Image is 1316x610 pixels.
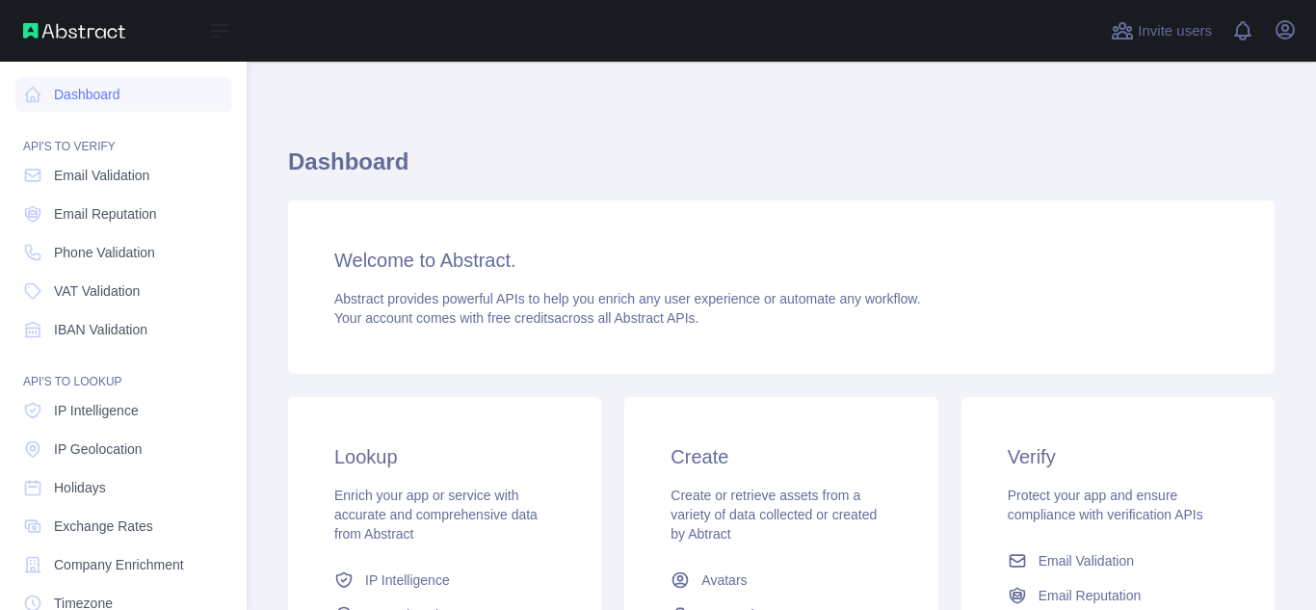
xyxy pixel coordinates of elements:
a: Dashboard [15,77,231,112]
span: Phone Validation [54,243,155,262]
span: Create or retrieve assets from a variety of data collected or created by Abtract [671,488,877,542]
a: IP Intelligence [15,393,231,428]
h3: Lookup [334,443,555,470]
span: Email Reputation [54,204,157,224]
span: Exchange Rates [54,517,153,536]
a: Email Validation [15,158,231,193]
h3: Welcome to Abstract. [334,247,1228,274]
span: Avatars [701,570,747,590]
span: IP Geolocation [54,439,143,459]
span: free credits [487,310,554,326]
a: Email Reputation [15,197,231,231]
a: IBAN Validation [15,312,231,347]
span: Enrich your app or service with accurate and comprehensive data from Abstract [334,488,538,542]
span: Email Reputation [1039,586,1142,605]
span: Your account comes with across all Abstract APIs. [334,310,698,326]
h3: Verify [1008,443,1228,470]
h1: Dashboard [288,146,1275,193]
div: API'S TO LOOKUP [15,351,231,389]
div: API'S TO VERIFY [15,116,231,154]
a: Exchange Rates [15,509,231,544]
span: Email Validation [1039,551,1134,570]
span: VAT Validation [54,281,140,301]
span: IBAN Validation [54,320,147,339]
img: Abstract API [23,23,125,39]
a: VAT Validation [15,274,231,308]
span: IP Intelligence [365,570,450,590]
a: Phone Validation [15,235,231,270]
button: Invite users [1107,15,1216,46]
span: Email Validation [54,166,149,185]
a: Email Validation [1000,544,1236,578]
a: Company Enrichment [15,547,231,582]
a: IP Intelligence [327,563,563,597]
span: Holidays [54,478,106,497]
span: Company Enrichment [54,555,184,574]
span: Protect your app and ensure compliance with verification APIs [1008,488,1203,522]
a: Holidays [15,470,231,505]
a: Avatars [663,563,899,597]
a: IP Geolocation [15,432,231,466]
span: Invite users [1138,20,1212,42]
h3: Create [671,443,891,470]
span: Abstract provides powerful APIs to help you enrich any user experience or automate any workflow. [334,291,921,306]
span: IP Intelligence [54,401,139,420]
